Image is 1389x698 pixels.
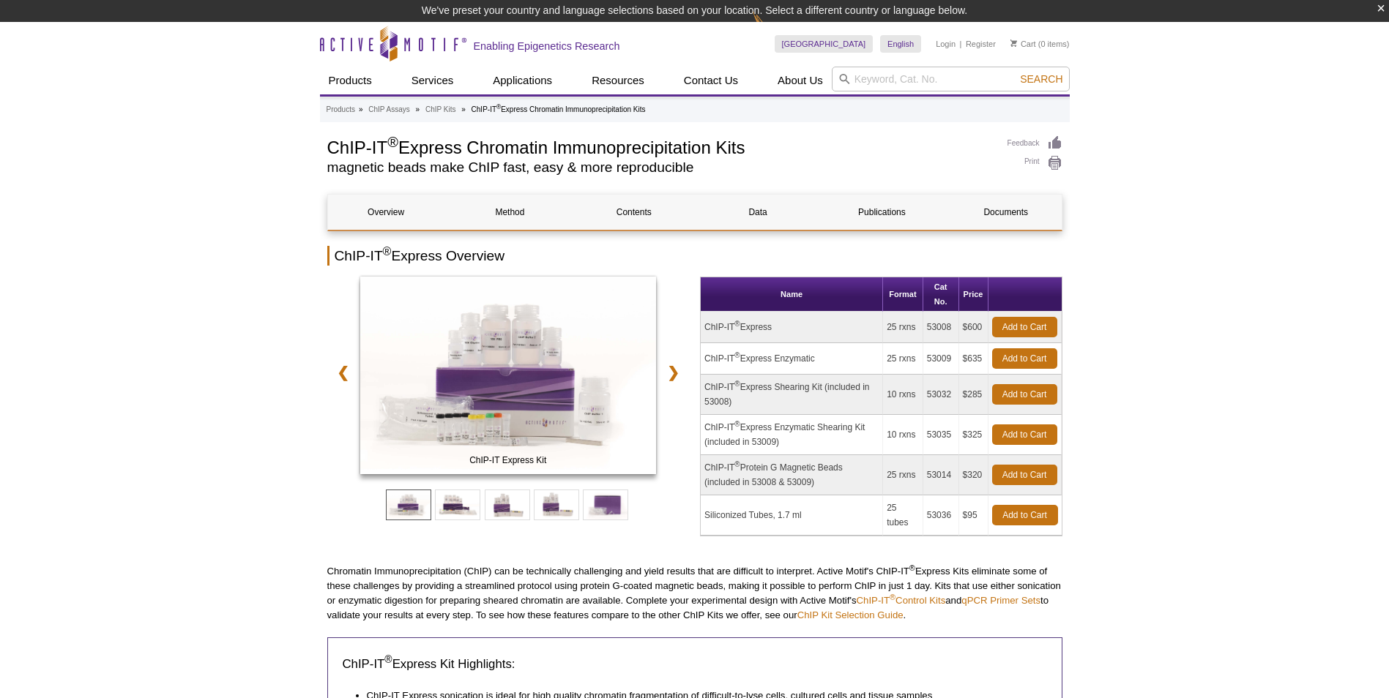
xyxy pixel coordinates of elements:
a: Resources [583,67,653,94]
td: $95 [959,495,988,536]
td: $285 [959,375,988,415]
li: (0 items) [1010,35,1070,53]
a: Print [1008,155,1062,171]
a: Add to Cart [992,317,1057,337]
p: Chromatin Immunoprecipitation (ChIP) can be technically challenging and yield results that are di... [327,564,1062,623]
th: Price [959,277,988,312]
td: 53032 [923,375,959,415]
td: ChIP-IT Protein G Magnetic Beads (included in 53008 & 53009) [701,455,883,495]
td: $635 [959,343,988,375]
td: 25 rxns [883,455,923,495]
li: » [461,105,466,113]
sup: ® [890,593,895,601]
td: 25 tubes [883,495,923,536]
img: Your Cart [1010,40,1017,47]
button: Search [1016,72,1067,86]
sup: ® [496,103,501,110]
td: 10 rxns [883,415,923,455]
sup: ® [734,380,740,388]
th: Name [701,277,883,312]
a: Feedback [1008,135,1062,151]
img: Change Here [753,11,792,45]
sup: ® [387,134,398,150]
a: Login [936,39,956,49]
sup: ® [383,245,392,258]
td: Siliconized Tubes, 1.7 ml [701,495,883,536]
a: ChIP Assays [368,103,410,116]
li: » [359,105,363,113]
td: 25 rxns [883,312,923,343]
sup: ® [734,320,740,328]
td: ChIP-IT Express [701,312,883,343]
a: ChIP Kits [425,103,456,116]
a: Add to Cart [992,465,1057,485]
td: ChIP-IT Express Enzymatic [701,343,883,375]
td: 10 rxns [883,375,923,415]
td: $600 [959,312,988,343]
a: Add to Cart [992,505,1058,525]
td: ChIP-IT Express Shearing Kit (included in 53008) [701,375,883,415]
a: ❮ [327,356,359,389]
a: Publications [824,195,940,230]
a: Add to Cart [992,384,1057,405]
a: Overview [328,195,444,230]
h2: magnetic beads make ChIP fast, easy & more reproducible [327,161,993,174]
sup: ® [384,653,392,665]
a: Method [452,195,568,230]
a: ChIP Kit Selection Guide [797,609,904,620]
td: 53009 [923,343,959,375]
a: Contents [576,195,692,230]
span: ChIP-IT Express Kit [363,453,653,468]
th: Format [883,277,923,312]
a: [GEOGRAPHIC_DATA] [775,35,874,53]
a: Documents [947,195,1064,230]
a: Data [699,195,816,230]
a: Products [320,67,381,94]
a: Contact Us [675,67,747,94]
td: 53008 [923,312,959,343]
sup: ® [734,351,740,359]
sup: ® [734,460,740,468]
a: Cart [1010,39,1036,49]
a: ChIP-IT®Control Kits [857,595,946,606]
a: qPCR Primer Sets [961,595,1040,606]
td: 53035 [923,415,959,455]
h1: ChIP-IT Express Chromatin Immunoprecipitation Kits [327,135,993,157]
a: ChIP-IT Express Kit [360,277,657,479]
a: About Us [769,67,832,94]
a: Services [403,67,463,94]
a: Applications [484,67,561,94]
li: | [960,35,962,53]
li: » [416,105,420,113]
a: Products [327,103,355,116]
th: Cat No. [923,277,959,312]
a: ❯ [658,356,689,389]
a: English [880,35,921,53]
span: Search [1020,73,1062,85]
td: 25 rxns [883,343,923,375]
sup: ® [734,420,740,428]
sup: ® [909,563,915,572]
td: 53036 [923,495,959,536]
img: ChIP-IT Express Kit [360,277,657,474]
h3: ChIP-IT Express Kit Highlights: [343,656,1047,673]
a: Add to Cart [992,348,1057,369]
h2: Enabling Epigenetics Research [474,40,620,53]
td: ChIP-IT Express Enzymatic Shearing Kit (included in 53009) [701,415,883,455]
td: $320 [959,455,988,495]
a: Register [966,39,996,49]
li: ChIP-IT Express Chromatin Immunoprecipitation Kits [472,105,646,113]
td: 53014 [923,455,959,495]
a: Add to Cart [992,424,1057,445]
td: $325 [959,415,988,455]
input: Keyword, Cat. No. [832,67,1070,91]
h2: ChIP-IT Express Overview [327,246,1062,266]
